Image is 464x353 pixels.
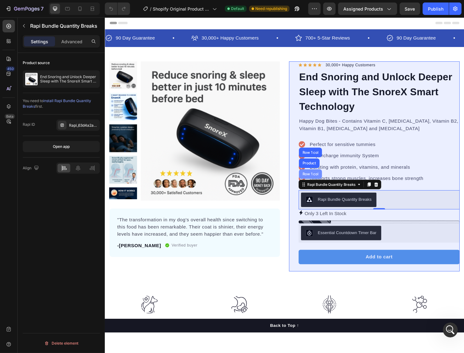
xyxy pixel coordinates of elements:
[25,73,38,85] img: product feature img
[405,6,415,12] span: Save
[5,114,15,119] div: Beta
[30,22,97,30] p: Rapi Bundle Quantity Breaks
[204,150,220,154] div: Product
[343,6,383,12] span: Assigned Products
[229,47,281,53] p: 30,000+ Happy Customers
[44,340,78,347] div: Delete element
[13,207,174,229] p: "The transformation in my dog's overall health since switching to this food has been remarkable. ...
[201,242,369,257] button: Add to cart
[318,289,336,308] img: 495611768014373769-1cbd2799-6668-40fe-84ba-e8b6c9135f18.svg
[150,6,151,12] span: /
[231,6,244,12] span: Default
[204,139,223,143] div: Row 1 col
[105,17,464,332] iframe: Design area
[23,141,100,152] button: Open app
[31,38,48,45] p: Settings
[221,221,282,227] div: Essential Countdown Timer Bar
[209,221,216,228] img: CPzKxLTD4_UCEAE=.png
[400,2,420,15] button: Save
[23,60,50,66] div: Product source
[131,289,149,308] img: 495611768014373769-1841055a-c466-405c-aa1d-460d2394428c.svg
[23,164,40,172] div: Align
[105,2,130,15] div: Undo/Redo
[271,246,299,253] div: Add to cart
[40,75,97,83] p: End Snoring and Unlock Deeper Sleep with The SnoreX Smart Technology
[208,17,255,26] p: 700+ 5-Star Reviews
[224,289,243,308] img: 495611768014373769-d4ab8aed-d63a-4024-af0b-f0a1f434b09a.svg
[209,186,216,194] img: CJjMu9e-54QDEAE=.png
[153,6,210,12] span: Shopify Original Product Template
[41,5,44,12] p: 7
[37,289,56,308] img: 495611768014373769-102daaca-9cf2-4711-8f44-7b8313c0763d.svg
[53,144,70,149] div: Open app
[204,217,287,232] button: Essential Countdown Timer Bar
[204,161,223,165] div: Row 1 col
[338,2,397,15] button: Assigned Products
[443,322,458,337] iframe: Intercom live chat
[213,152,331,160] p: Bursting with protein, vitamins, and minerals
[69,234,96,240] p: Verified buyer
[303,17,344,26] p: 90 Day Guarantee
[23,98,100,109] div: You need to first.
[255,6,287,12] span: Need republishing
[204,182,282,197] button: Rapi Bundle Quantity Breaks
[209,171,262,177] div: Rapi Bundle Quantity Breaks
[202,105,368,120] p: Happy Dog Bites - Contains Vitamin C, [MEDICAL_DATA], Vitamin B2, Vitamin B1, [MEDICAL_DATA] and ...
[221,186,277,193] div: Rapi Bundle Quantity Breaks
[23,98,91,109] span: install Rapi Bundle Quantity Breaks
[6,66,15,71] div: 450
[69,123,98,128] div: Rapi_63d4a2a480780c
[61,38,82,45] p: Advanced
[213,129,331,136] p: Perfect for sensitive tummies
[201,54,369,101] h1: End Snoring and Unlock Deeper Sleep with The SnoreX Smart Technology
[207,200,251,209] p: Only 3 Left In Stock
[428,6,443,12] div: Publish
[23,338,100,348] button: Delete element
[213,164,331,172] p: Supports strong muscles, increases bone strength
[13,234,58,241] p: -[PERSON_NAME]
[423,2,449,15] button: Publish
[213,140,331,148] p: Supercharge immunity System
[2,2,46,15] button: 7
[172,317,202,324] div: Back to Top ↑
[23,122,35,127] div: Rapi ID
